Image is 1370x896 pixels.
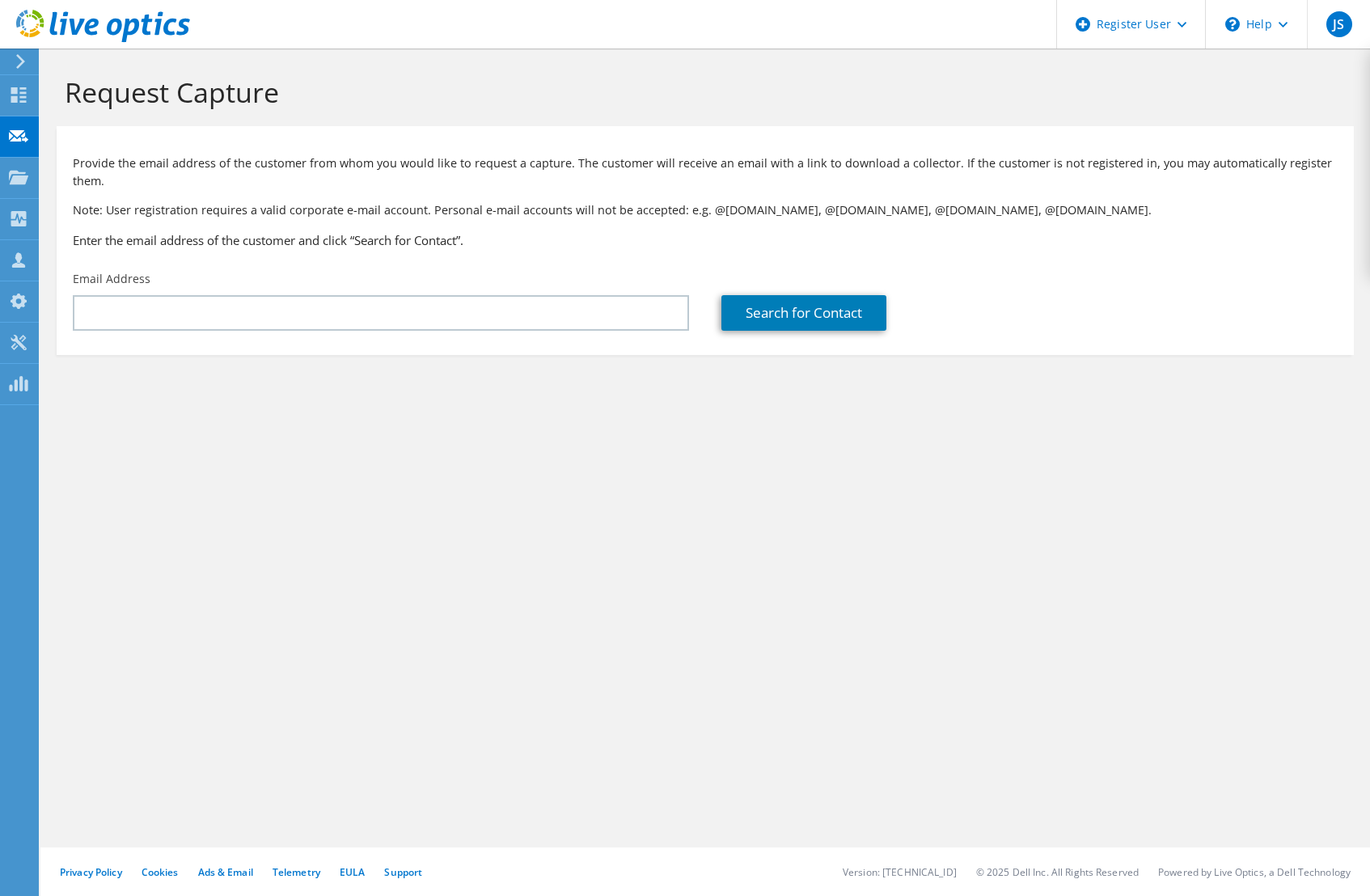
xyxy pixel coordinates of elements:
a: Support [384,865,422,879]
span: JS [1326,11,1352,37]
li: © 2025 Dell Inc. All Rights Reserved [976,865,1139,879]
p: Note: User registration requires a valid corporate e-mail account. Personal e-mail accounts will ... [73,201,1338,219]
li: Powered by Live Optics, a Dell Technology [1158,865,1351,879]
svg: \n [1225,17,1240,32]
h3: Enter the email address of the customer and click “Search for Contact”. [73,231,1338,249]
h1: Request Capture [65,75,1338,109]
a: Cookies [142,865,179,879]
li: Version: [TECHNICAL_ID] [843,865,957,879]
a: EULA [340,865,365,879]
a: Search for Contact [721,295,886,331]
label: Email Address [73,271,150,287]
p: Provide the email address of the customer from whom you would like to request a capture. The cust... [73,154,1338,190]
a: Ads & Email [198,865,253,879]
a: Telemetry [273,865,320,879]
a: Privacy Policy [60,865,122,879]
